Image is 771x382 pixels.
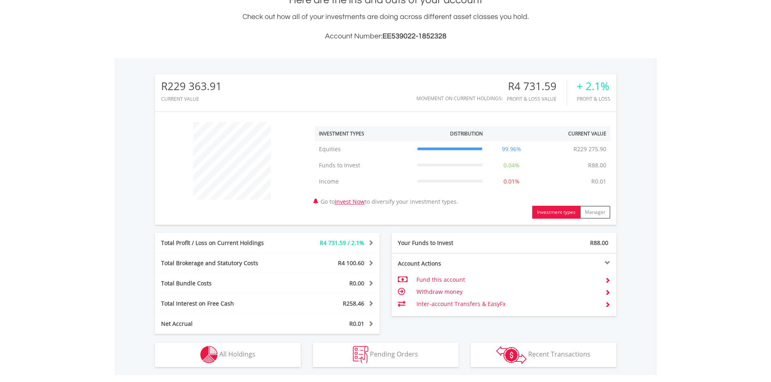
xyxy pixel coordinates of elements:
div: Total Interest on Free Cash [155,300,286,308]
div: Net Accrual [155,320,286,328]
td: 99.96% [487,141,536,157]
td: Fund this account [416,274,598,286]
button: Investment types [532,206,580,219]
button: All Holdings [155,343,301,367]
div: Account Actions [392,260,504,268]
div: Total Bundle Costs [155,279,286,287]
span: R0.00 [349,279,364,287]
img: transactions-zar-wht.png [496,346,527,364]
div: Profit & Loss [577,96,610,101]
div: + 2.1% [577,80,610,92]
span: Pending Orders [370,350,418,359]
td: Funds to Invest [315,157,413,173]
td: Income [315,173,413,190]
div: Your Funds to Invest [392,239,504,247]
td: Inter-account Transfers & EasyFx [416,298,598,310]
div: R229 363.91 [161,80,222,92]
span: All Holdings [219,350,255,359]
span: R258.46 [343,300,364,307]
th: Investment Types [315,126,413,141]
div: Distribution [450,130,483,137]
div: CURRENT VALUE [161,96,222,101]
img: holdings-wht.png [200,346,218,363]
div: R4 731.59 [507,80,567,92]
span: R4 731.59 / 2.1% [320,239,364,247]
div: Total Brokerage and Statutory Costs [155,259,286,267]
td: R88.00 [584,157,610,173]
a: Invest Now [335,198,365,205]
h3: Account Number: [155,31,616,42]
div: Check out how all of your investments are doing across different asset classes you hold. [155,11,616,42]
div: Go to to diversify your investment types. [309,118,616,219]
td: 0.04% [487,157,536,173]
span: R0.01 [349,320,364,327]
div: Total Profit / Loss on Current Holdings [155,239,286,247]
span: R4 100.60 [338,259,364,267]
button: Pending Orders [313,343,459,367]
span: Recent Transactions [528,350,590,359]
td: 0.01% [487,173,536,190]
td: R0.01 [587,173,610,190]
div: Movement on Current Holdings: [416,96,503,101]
span: EE539022-1852328 [382,32,446,40]
td: Withdraw money [416,286,598,298]
img: pending_instructions-wht.png [353,346,368,363]
span: R88.00 [590,239,608,247]
button: Manager [580,206,610,219]
button: Recent Transactions [471,343,616,367]
td: Equities [315,141,413,157]
th: Current Value [536,126,610,141]
td: R229 275.90 [569,141,610,157]
div: Profit & Loss Value [507,96,567,101]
